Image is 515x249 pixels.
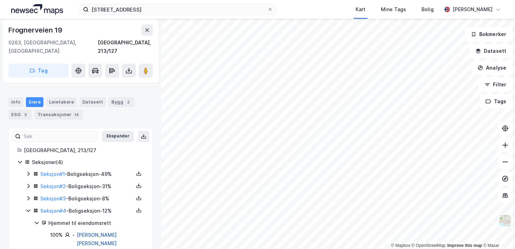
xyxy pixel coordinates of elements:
div: Kart [356,5,365,14]
a: Seksjon#4 [40,208,66,214]
div: 100% [50,231,63,239]
a: [PERSON_NAME] [PERSON_NAME] [77,232,117,246]
div: Hjemmel til eiendomsrett [48,219,144,227]
div: Mine Tags [381,5,406,14]
div: 0263, [GEOGRAPHIC_DATA], [GEOGRAPHIC_DATA] [8,38,98,55]
div: Kontrollprogram for chat [480,215,515,249]
button: Ekspander [102,131,134,142]
div: - Boligseksjon - 31% [40,182,133,191]
iframe: Chat Widget [480,215,515,249]
button: Analyse [472,61,512,75]
button: Tag [8,64,69,78]
div: Datasett [80,97,106,107]
div: - [72,231,75,239]
div: [GEOGRAPHIC_DATA], 213/127 [98,38,153,55]
a: Seksjon#3 [40,195,66,201]
input: Søk på adresse, matrikkel, gårdeiere, leietakere eller personer [89,4,267,15]
div: Bygg [109,97,135,107]
button: Datasett [469,44,512,58]
div: 5 [22,111,29,118]
div: - Boligseksjon - 49% [40,170,133,178]
div: Transaksjoner [35,110,83,120]
div: - Boligseksjon - 8% [40,194,133,203]
a: Mapbox [391,243,410,248]
a: Seksjon#1 [40,171,65,177]
a: OpenStreetMap [412,243,446,248]
button: Tags [480,94,512,108]
div: [GEOGRAPHIC_DATA], 213/127 [24,146,144,155]
div: Frognerveien 19 [8,24,64,36]
div: 2 [125,99,132,106]
div: Bolig [421,5,434,14]
a: Improve this map [447,243,482,248]
img: Z [499,214,512,227]
input: Søk [21,131,97,142]
div: Leietakere [46,97,77,107]
div: Eiere [26,97,43,107]
div: - Boligseksjon - 12% [40,207,133,215]
div: ESG [8,110,32,120]
button: Bokmerker [465,27,512,41]
div: 14 [73,111,80,118]
div: [PERSON_NAME] [453,5,493,14]
button: Filter [479,78,512,92]
a: Seksjon#2 [40,183,66,189]
div: Seksjoner ( 4 ) [32,158,144,166]
div: Info [8,97,23,107]
img: logo.a4113a55bc3d86da70a041830d287a7e.svg [11,4,63,15]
